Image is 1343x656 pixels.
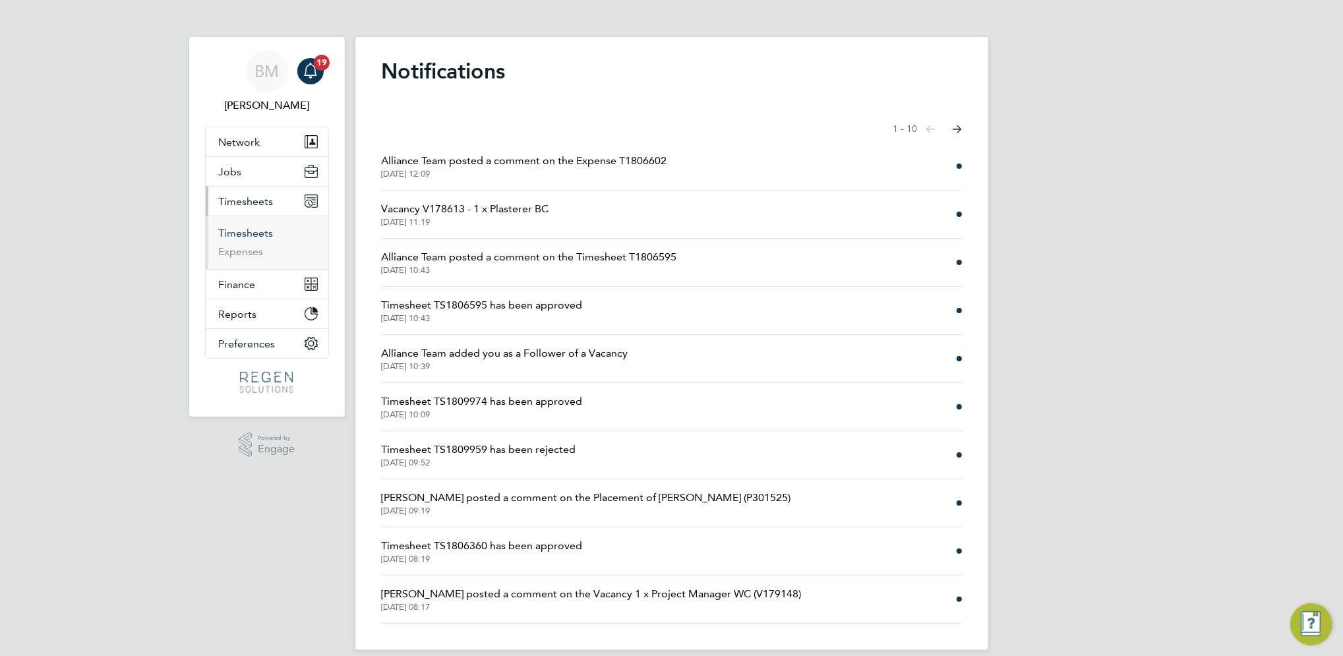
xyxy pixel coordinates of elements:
[219,165,242,178] span: Jobs
[1290,603,1332,645] button: Engage Resource Center
[258,432,295,444] span: Powered by
[382,442,576,458] span: Timesheet TS1809959 has been rejected
[382,409,583,420] span: [DATE] 10:09
[206,299,328,328] button: Reports
[382,265,677,276] span: [DATE] 10:43
[382,313,583,324] span: [DATE] 10:43
[219,338,276,350] span: Preferences
[205,50,329,113] a: BM[PERSON_NAME]
[382,201,549,217] span: Vacancy V178613 - 1 x Plasterer BC
[219,308,257,320] span: Reports
[219,195,274,208] span: Timesheets
[206,187,328,216] button: Timesheets
[240,372,293,393] img: regensolutions-logo-retina.png
[382,249,677,276] a: Alliance Team posted a comment on the Timesheet T1806595[DATE] 10:43
[382,490,791,516] a: [PERSON_NAME] posted a comment on the Placement of [PERSON_NAME] (P301525)[DATE] 09:19
[382,458,576,468] span: [DATE] 09:52
[382,249,677,265] span: Alliance Team posted a comment on the Timesheet T1806595
[219,136,260,148] span: Network
[382,506,791,516] span: [DATE] 09:19
[219,227,274,239] a: Timesheets
[206,329,328,358] button: Preferences
[205,372,329,393] a: Go to home page
[382,586,802,602] span: [PERSON_NAME] posted a comment on the Vacancy 1 x Project Manager WC (V179148)
[239,432,295,458] a: Powered byEngage
[206,270,328,299] button: Finance
[382,345,628,361] span: Alliance Team added you as a Follower of a Vacancy
[382,554,583,564] span: [DATE] 08:19
[382,538,583,554] span: Timesheet TS1806360 has been approved
[189,37,345,417] nav: Main navigation
[382,538,583,564] a: Timesheet TS1806360 has been approved[DATE] 08:19
[382,297,583,313] span: Timesheet TS1806595 has been approved
[893,123,918,136] span: 1 - 10
[382,169,667,179] span: [DATE] 12:09
[382,58,962,84] h1: Notifications
[382,345,628,372] a: Alliance Team added you as a Follower of a Vacancy[DATE] 10:39
[382,394,583,409] span: Timesheet TS1809974 has been approved
[382,361,628,372] span: [DATE] 10:39
[382,217,549,227] span: [DATE] 11:19
[382,586,802,612] a: [PERSON_NAME] posted a comment on the Vacancy 1 x Project Manager WC (V179148)[DATE] 08:17
[382,490,791,506] span: [PERSON_NAME] posted a comment on the Placement of [PERSON_NAME] (P301525)
[219,278,256,291] span: Finance
[206,157,328,186] button: Jobs
[258,444,295,455] span: Engage
[382,442,576,468] a: Timesheet TS1809959 has been rejected[DATE] 09:52
[206,127,328,156] button: Network
[893,116,962,142] nav: Select page of notifications list
[382,602,802,612] span: [DATE] 08:17
[382,153,667,169] span: Alliance Team posted a comment on the Expense T1806602
[382,297,583,324] a: Timesheet TS1806595 has been approved[DATE] 10:43
[382,394,583,420] a: Timesheet TS1809974 has been approved[DATE] 10:09
[382,153,667,179] a: Alliance Team posted a comment on the Expense T1806602[DATE] 12:09
[205,98,329,113] span: Billy Mcnamara
[219,245,264,258] a: Expenses
[297,50,324,92] a: 19
[254,63,279,80] span: BM
[314,55,330,71] span: 19
[382,201,549,227] a: Vacancy V178613 - 1 x Plasterer BC[DATE] 11:19
[206,216,328,269] div: Timesheets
